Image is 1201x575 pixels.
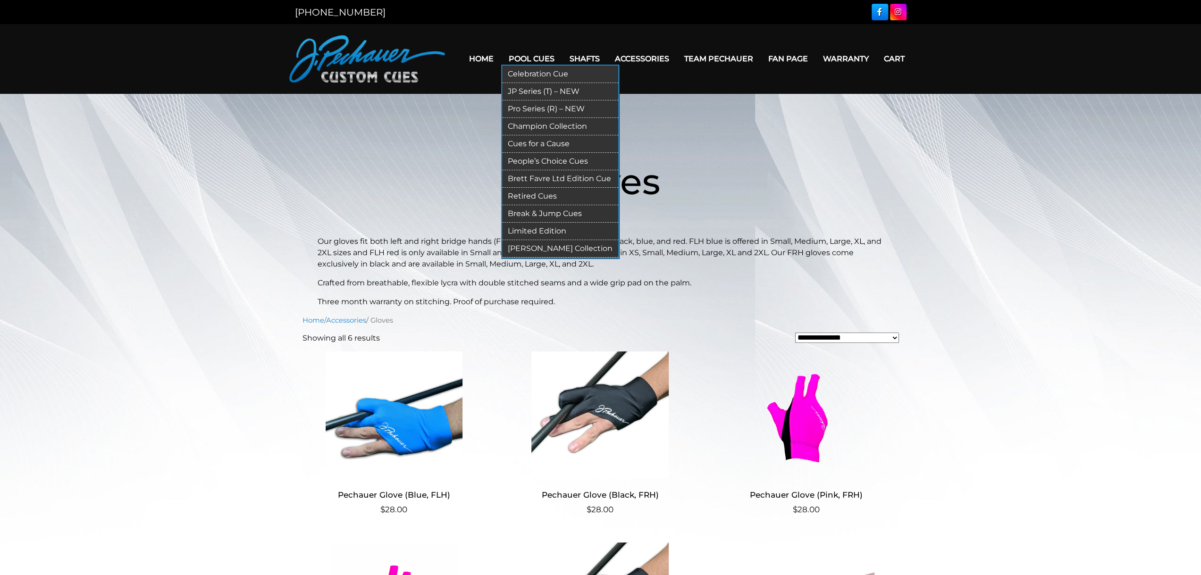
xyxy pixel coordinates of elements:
[502,188,618,205] a: Retired Cues
[502,118,618,135] a: Champion Collection
[815,47,876,71] a: Warranty
[380,505,385,514] span: $
[714,486,898,504] h2: Pechauer Glove (Pink, FRH)
[677,47,761,71] a: Team Pechauer
[502,205,618,223] a: Break & Jump Cues
[508,351,692,479] img: Pechauer Glove (Black, FRH)
[502,153,618,170] a: People’s Choice Cues
[502,170,618,188] a: Brett Favre Ltd Edition Cue
[502,135,618,153] a: Cues for a Cause
[302,351,486,479] img: Pechauer Glove (Blue, FLH)
[289,35,445,83] img: Pechauer Custom Cues
[318,236,884,270] p: Our gloves fit both left and right bridge hands (FLH, FRH). FLH gloves come in black, blue, and r...
[302,315,899,325] nav: Breadcrumb
[501,47,562,71] a: Pool Cues
[502,100,618,118] a: Pro Series (R) – NEW
[302,333,380,344] p: Showing all 6 results
[302,351,486,516] a: Pechauer Glove (Blue, FLH) $28.00
[793,505,820,514] bdi: 28.00
[295,7,386,18] a: [PHONE_NUMBER]
[318,296,884,308] p: Three month warranty on stitching. Proof of purchase required.
[302,316,324,325] a: Home
[587,505,613,514] bdi: 28.00
[502,223,618,240] a: Limited Edition
[607,47,677,71] a: Accessories
[793,505,798,514] span: $
[761,47,815,71] a: Fan Page
[318,277,884,289] p: Crafted from breathable, flexible lycra with double stitched seams and a wide grip pad on the palm.
[587,505,591,514] span: $
[714,351,898,479] img: Pechauer Glove (Pink, FRH)
[462,47,501,71] a: Home
[508,351,692,516] a: Pechauer Glove (Black, FRH) $28.00
[562,47,607,71] a: Shafts
[502,83,618,100] a: JP Series (T) – NEW
[795,333,899,343] select: Shop order
[876,47,912,71] a: Cart
[714,351,898,516] a: Pechauer Glove (Pink, FRH) $28.00
[508,486,692,504] h2: Pechauer Glove (Black, FRH)
[326,316,366,325] a: Accessories
[502,66,618,83] a: Celebration Cue
[380,505,407,514] bdi: 28.00
[502,240,618,258] a: [PERSON_NAME] Collection
[302,486,486,504] h2: Pechauer Glove (Blue, FLH)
